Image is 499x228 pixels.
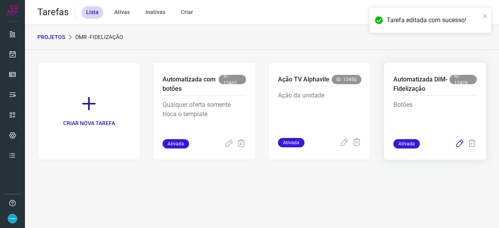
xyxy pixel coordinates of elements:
[219,75,246,84] span: ID: 12452
[163,100,246,139] p: Qualquer oferta somente troca o template
[278,138,304,147] span: Ativada
[75,33,123,41] p: DMR -Fidelização
[332,75,361,84] span: ID: 12450
[387,16,480,25] div: Tarefa editada com sucesso!
[278,75,329,84] p: Ação TV Alphavile
[449,75,477,84] span: ID: 12428
[7,5,18,16] img: Logo
[393,139,420,148] span: Ativada
[37,33,65,41] p: PROJETOS
[393,100,477,139] p: Botões
[110,6,134,19] div: Ativas
[63,119,115,127] p: CRIAR NOVA TAREFA
[278,91,361,130] p: Ação da unidade
[81,6,103,19] div: Lista
[8,214,17,223] img: 4352b08165ebb499c4ac5b335522ff74.png
[163,75,219,94] p: Automatizada com botões
[141,6,170,19] div: Inativas
[176,6,198,19] div: Criar
[483,11,488,20] button: close
[163,139,189,148] span: Ativada
[393,75,449,94] p: Automatizada DIM- Fidelização
[37,7,69,18] h2: Tarefas
[37,62,140,160] a: CRIAR NOVA TAREFA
